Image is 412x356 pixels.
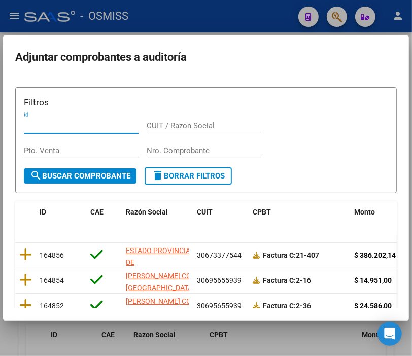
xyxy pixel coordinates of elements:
[24,168,136,184] button: Buscar Comprobante
[197,276,242,284] span: 30695655939
[126,208,168,216] span: Razón Social
[354,276,392,284] strong: $ 14.951,00
[90,208,104,216] span: CAE
[249,201,350,235] datatable-header-cell: CPBT
[263,302,296,310] span: Factura C:
[145,167,232,185] button: Borrar Filtros
[197,208,213,216] span: CUIT
[253,208,271,216] span: CPBT
[86,201,122,235] datatable-header-cell: CAE
[197,251,242,259] span: 30673377544
[40,251,64,259] span: 164856
[263,276,311,284] strong: 2-16
[126,297,194,329] span: [PERSON_NAME] CO [GEOGRAPHIC_DATA][PERSON_NAME]
[126,272,194,303] span: [PERSON_NAME] CO [GEOGRAPHIC_DATA][PERSON_NAME]
[263,251,296,259] span: Factura C:
[354,208,375,216] span: Monto
[354,302,392,310] strong: $ 24.586,00
[24,96,388,109] h3: Filtros
[30,171,130,181] span: Buscar Comprobante
[263,251,319,259] strong: 21-407
[377,322,402,346] div: Open Intercom Messenger
[263,302,311,310] strong: 2-36
[126,246,194,289] span: ESTADO PROVINCIA DE [GEOGRAPHIC_DATA][PERSON_NAME]
[263,276,296,284] span: Factura C:
[152,171,225,181] span: Borrar Filtros
[122,201,193,235] datatable-header-cell: Razón Social
[40,208,46,216] span: ID
[354,251,396,259] strong: $ 386.202,14
[193,201,249,235] datatable-header-cell: CUIT
[15,48,397,67] h2: Adjuntar comprobantes a auditoría
[197,302,242,310] span: 30695655939
[152,169,164,182] mat-icon: delete
[36,201,86,235] datatable-header-cell: ID
[30,169,42,182] mat-icon: search
[40,302,64,310] span: 164852
[40,276,64,284] span: 164854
